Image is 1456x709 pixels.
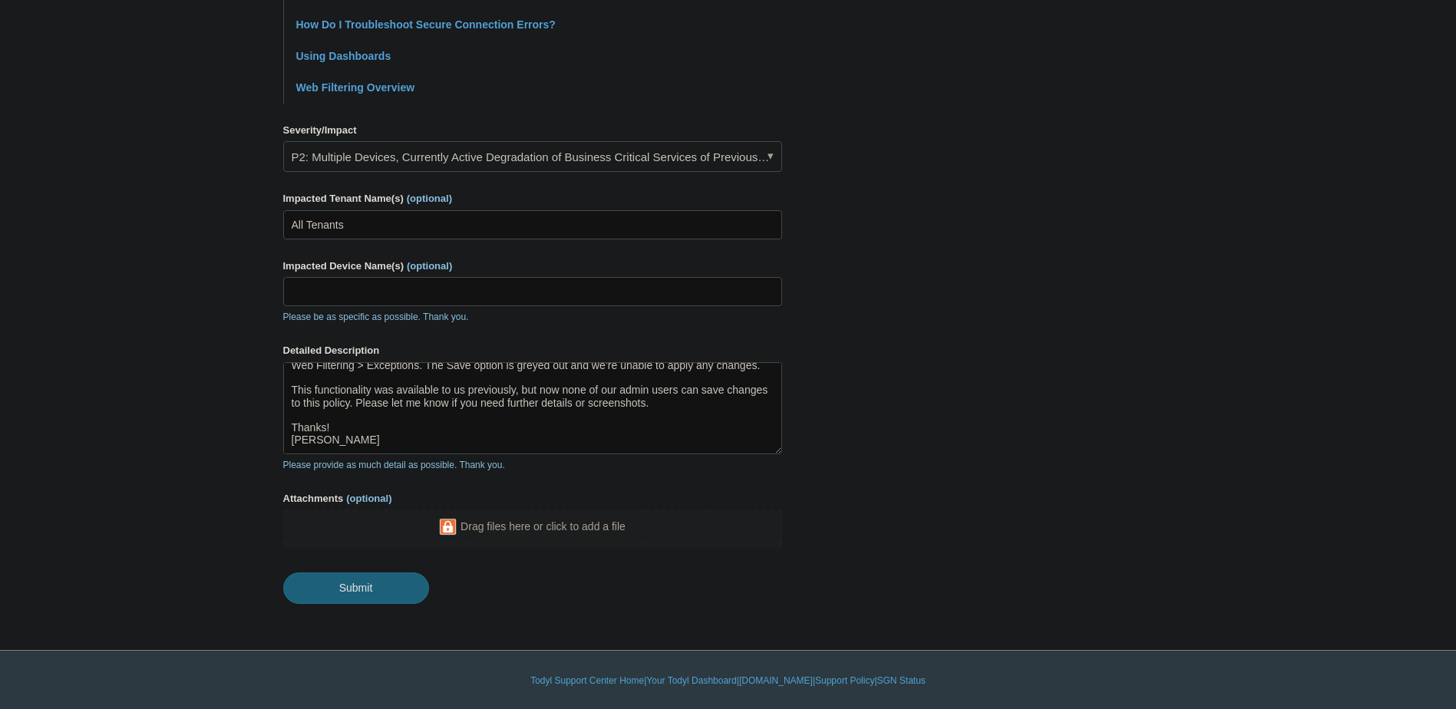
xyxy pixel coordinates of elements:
[877,674,926,688] a: SGN Status
[283,674,1174,688] div: | | | |
[283,572,429,603] input: Submit
[815,674,874,688] a: Support Policy
[283,458,782,472] p: Please provide as much detail as possible. Thank you.
[530,674,644,688] a: Todyl Support Center Home
[283,310,782,324] p: Please be as specific as possible. Thank you.
[407,193,452,204] span: (optional)
[646,674,736,688] a: Your Todyl Dashboard
[283,343,782,358] label: Detailed Description
[283,191,782,206] label: Impacted Tenant Name(s)
[296,81,415,94] a: Web Filtering Overview
[296,18,556,31] a: How Do I Troubleshoot Secure Connection Errors?
[283,259,782,274] label: Impacted Device Name(s)
[283,141,782,172] a: P2: Multiple Devices, Currently Active Degradation of Business Critical Services of Previously Wo...
[296,50,391,62] a: Using Dashboards
[283,123,782,138] label: Severity/Impact
[346,493,391,504] span: (optional)
[283,491,782,506] label: Attachments
[407,260,452,272] span: (optional)
[739,674,813,688] a: [DOMAIN_NAME]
